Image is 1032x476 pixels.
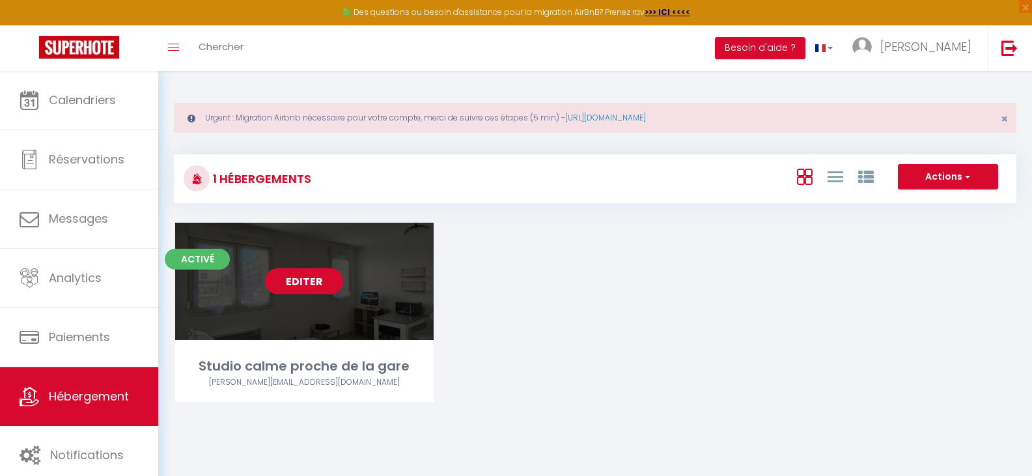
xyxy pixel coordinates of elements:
[49,270,102,286] span: Analytics
[858,165,874,187] a: Vue par Groupe
[165,249,230,270] span: Activé
[715,37,805,59] button: Besoin d'aide ?
[880,38,971,55] span: [PERSON_NAME]
[843,25,988,71] a: ... [PERSON_NAME]
[852,37,872,57] img: ...
[265,268,343,294] a: Editer
[49,210,108,227] span: Messages
[1001,40,1018,56] img: logout
[210,164,311,193] h3: 1 Hébergements
[189,25,253,71] a: Chercher
[49,151,124,167] span: Réservations
[565,112,646,123] a: [URL][DOMAIN_NAME]
[175,376,434,389] div: Airbnb
[797,165,813,187] a: Vue en Box
[174,103,1016,133] div: Urgent : Migration Airbnb nécessaire pour votre compte, merci de suivre ces étapes (5 min) -
[1001,113,1008,125] button: Close
[49,92,116,108] span: Calendriers
[39,36,119,59] img: Super Booking
[199,40,244,53] span: Chercher
[828,165,843,187] a: Vue en Liste
[645,7,690,18] a: >>> ICI <<<<
[1001,111,1008,127] span: ×
[49,329,110,345] span: Paiements
[49,388,129,404] span: Hébergement
[50,447,124,463] span: Notifications
[898,164,998,190] button: Actions
[175,356,434,376] div: Studio calme proche de la gare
